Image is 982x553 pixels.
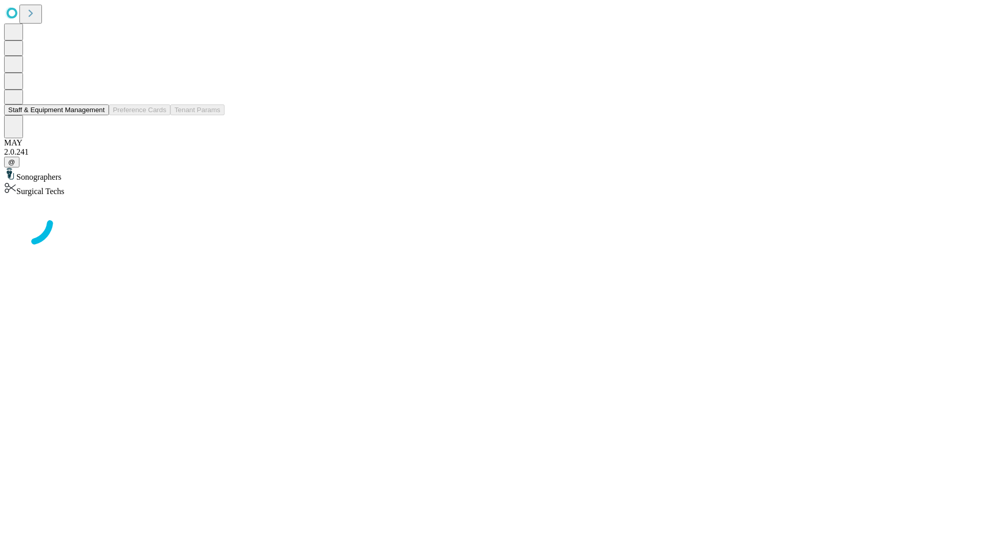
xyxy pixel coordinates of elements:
[170,104,225,115] button: Tenant Params
[4,182,978,196] div: Surgical Techs
[8,158,15,166] span: @
[4,138,978,147] div: MAY
[4,167,978,182] div: Sonographers
[109,104,170,115] button: Preference Cards
[4,157,19,167] button: @
[4,104,109,115] button: Staff & Equipment Management
[4,147,978,157] div: 2.0.241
